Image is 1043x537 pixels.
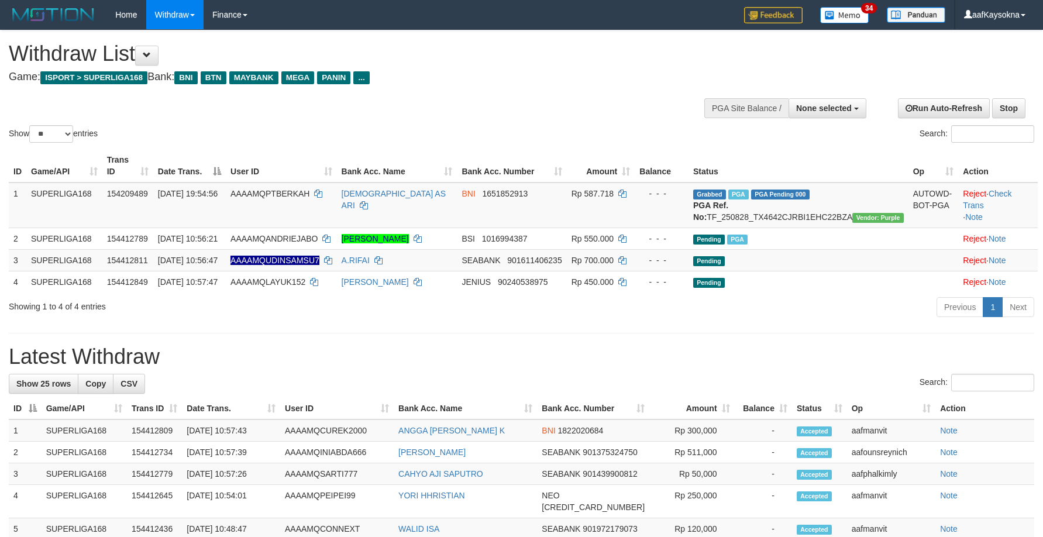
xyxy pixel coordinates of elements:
[567,149,635,183] th: Amount: activate to sort column ascending
[462,256,500,265] span: SEABANK
[398,524,439,533] a: WALID ISA
[462,234,475,243] span: BSI
[951,125,1034,143] input: Search:
[639,188,684,199] div: - - -
[908,183,959,228] td: AUTOWD-BOT-PGA
[9,271,26,292] td: 4
[649,398,734,419] th: Amount: activate to sort column ascending
[342,256,370,265] a: A.RIFAI
[158,189,218,198] span: [DATE] 19:54:56
[963,189,1011,210] a: Check Trans
[9,296,426,312] div: Showing 1 to 4 of 4 entries
[558,426,604,435] span: Copy 1822020684 to clipboard
[887,7,945,23] img: panduan.png
[342,277,409,287] a: [PERSON_NAME]
[230,234,318,243] span: AAAAMQANDRIEJABO
[9,71,684,83] h4: Game: Bank:
[965,212,983,222] a: Note
[26,249,102,271] td: SUPERLIGA168
[9,463,42,485] td: 3
[9,183,26,228] td: 1
[182,419,280,442] td: [DATE] 10:57:43
[9,442,42,463] td: 2
[127,419,182,442] td: 154412809
[992,98,1025,118] a: Stop
[963,189,986,198] a: Reject
[542,502,645,512] span: Copy 5859459201250908 to clipboard
[583,469,637,479] span: Copy 901439900812 to clipboard
[542,524,580,533] span: SEABANK
[847,485,935,518] td: aafmanvit
[26,183,102,228] td: SUPERLIGA168
[226,149,336,183] th: User ID: activate to sort column ascending
[127,442,182,463] td: 154412734
[121,379,137,388] span: CSV
[847,463,935,485] td: aafphalkimly
[847,442,935,463] td: aafounsreynich
[940,524,958,533] a: Note
[230,189,309,198] span: AAAAMQPTBERKAH
[537,398,649,419] th: Bank Acc. Number: activate to sort column ascending
[940,491,958,500] a: Note
[958,149,1038,183] th: Action
[735,398,792,419] th: Balance: activate to sort column ascending
[280,442,394,463] td: AAAAMQINIABDA666
[797,448,832,458] span: Accepted
[9,345,1034,369] h1: Latest Withdraw
[920,374,1034,391] label: Search:
[735,419,792,442] td: -
[937,297,983,317] a: Previous
[963,256,986,265] a: Reject
[40,71,147,84] span: ISPORT > SUPERLIGA168
[958,271,1038,292] td: ·
[42,485,127,518] td: SUPERLIGA168
[693,201,728,222] b: PGA Ref. No:
[820,7,869,23] img: Button%20Memo.svg
[398,491,465,500] a: YORI HHRISTIAN
[542,469,580,479] span: SEABANK
[542,491,559,500] span: NEO
[751,190,810,199] span: PGA Pending
[583,524,637,533] span: Copy 901972179073 to clipboard
[583,447,637,457] span: Copy 901375324750 to clipboard
[963,277,986,287] a: Reject
[704,98,789,118] div: PGA Site Balance /
[1002,297,1034,317] a: Next
[280,485,394,518] td: AAAAMQPEIPEI99
[113,374,145,394] a: CSV
[9,419,42,442] td: 1
[281,71,315,84] span: MEGA
[649,463,734,485] td: Rp 50,000
[182,463,280,485] td: [DATE] 10:57:26
[107,234,148,243] span: 154412789
[158,277,218,287] span: [DATE] 10:57:47
[280,419,394,442] td: AAAAMQCUREK2000
[9,485,42,518] td: 4
[572,277,614,287] span: Rp 450.000
[983,297,1003,317] a: 1
[482,189,528,198] span: Copy 1651852913 to clipboard
[963,234,986,243] a: Reject
[639,276,684,288] div: - - -
[317,71,350,84] span: PANIN
[797,525,832,535] span: Accepted
[9,125,98,143] label: Show entries
[158,234,218,243] span: [DATE] 10:56:21
[989,256,1006,265] a: Note
[693,235,725,245] span: Pending
[9,149,26,183] th: ID
[26,228,102,249] td: SUPERLIGA168
[989,277,1006,287] a: Note
[462,277,491,287] span: JENIUS
[542,426,555,435] span: BNI
[989,234,1006,243] a: Note
[462,189,475,198] span: BNI
[898,98,990,118] a: Run Auto-Refresh
[649,485,734,518] td: Rp 250,000
[42,419,127,442] td: SUPERLIGA168
[182,398,280,419] th: Date Trans.: activate to sort column ascending
[735,442,792,463] td: -
[398,426,505,435] a: ANGGA [PERSON_NAME] K
[42,398,127,419] th: Game/API: activate to sort column ascending
[353,71,369,84] span: ...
